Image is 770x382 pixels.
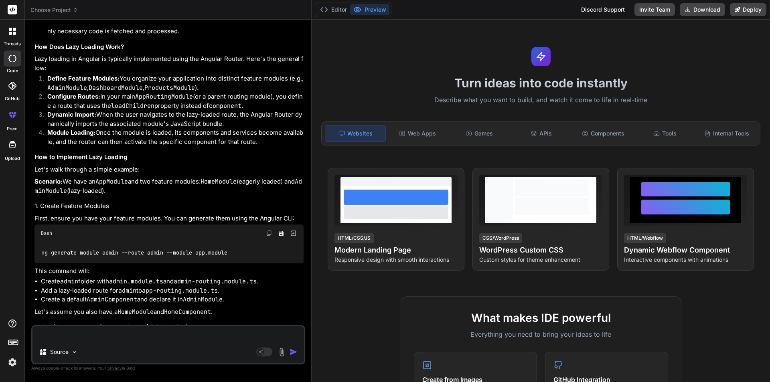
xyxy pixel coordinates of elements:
code: AdminModule [183,295,223,303]
p: Everything you need to bring your ideas to life [414,329,668,339]
p: Responsive design with smooth interactions [334,256,458,264]
p: Always double-check its answers. Your in Bind [31,364,305,372]
h4: Modern Landing Page [334,245,458,256]
p: Interactive components with animations [624,256,747,264]
p: This command will: [34,267,304,276]
p: Lazy loading in Angular is typically implemented using the Angular Router. Here's the general flow: [34,55,304,73]
code: HomeComponent [164,308,211,316]
li: In your main (or a parent routing module), you define a route that uses the property instead of . [41,92,304,110]
div: Discord Support [576,3,630,16]
h3: How Does Lazy Loading Work? [34,42,304,52]
div: HTML/Webflow [624,233,666,243]
p: Describe what you want to build, and watch it come to life in real-time [316,95,765,105]
code: ProductsModule [144,84,195,92]
div: CSS/WordPress [479,233,522,243]
span: privacy [107,366,122,370]
strong: Scenario: [34,178,63,185]
img: copy [266,230,272,236]
img: attachment [277,348,286,357]
code: component [209,102,241,110]
code: admin-routing.module.ts [174,277,257,285]
span: Bash [41,230,52,236]
code: AdminComponent [87,295,137,303]
li: You organize your application into distinct feature modules (e.g., , , ). [41,74,304,92]
strong: Module Loading: [47,129,95,136]
img: settings [6,356,19,369]
h1: Turn ideas into code instantly [316,76,765,90]
p: We have an and two feature modules: (eagerly loaded) and (lazy-loaded). [34,177,304,195]
p: Let's walk through a simple example: [34,165,304,174]
button: Preview [350,4,389,15]
button: Deploy [730,3,766,16]
h4: 2. Configure (Main Routing) [34,323,304,332]
li: Once the module is loaded, its components and services become available, and the router can then ... [41,128,304,146]
span: Choose Project [30,6,78,14]
code: AdminModule [47,84,87,92]
button: Download [680,3,725,16]
code: admin [60,277,78,285]
strong: Dynamic Import: [47,111,96,118]
h3: How to Implement Lazy Loading [34,153,304,162]
p: Let's assume you also have a and . [34,307,304,317]
p: Custom styles for theme enhancement [479,256,602,264]
code: app-routing.module.ts [70,323,146,331]
div: Internal Tools [697,125,757,142]
button: Invite Team [634,3,675,16]
strong: Define Feature Modules: [47,75,120,82]
div: Games [449,125,509,142]
code: loadChildren [111,102,154,110]
li: Add a lazy-loaded route for to . [41,286,304,295]
label: threads [4,40,21,47]
div: Websites [325,125,386,142]
code: DashboardModule [89,84,143,92]
div: Web Apps [387,125,448,142]
label: code [7,67,18,74]
strong: Better Resource Utilization: [47,18,129,26]
code: HomeModule [118,308,154,316]
li: Create a default and declare it in . [41,295,304,304]
div: Components [573,125,633,142]
code: AppModule [95,178,128,186]
img: Pick Models [71,349,78,356]
p: First, ensure you have your feature modules. You can generate them using the Angular CLI: [34,214,304,223]
code: HomeModule [201,178,237,186]
img: Open in Browser [290,230,297,237]
label: GitHub [5,95,20,102]
strong: Configure Routes: [47,93,100,100]
code: AppRoutingModule [135,93,193,101]
img: icon [290,348,298,356]
h4: 1. Create Feature Modules [34,202,304,211]
code: AdminModule [34,178,302,195]
code: admin.module.ts [109,277,163,285]
h2: What makes IDE powerful [414,309,668,326]
li: When the user navigates to the lazy-loaded route, the Angular Router dynamically imports the asso... [41,110,304,128]
div: APIs [511,125,571,142]
code: app-routing.module.ts [142,287,218,295]
button: Save file [276,228,287,239]
label: prem [7,125,18,132]
li: Create folder with and . [41,277,304,286]
h4: Dynamic Webflow Component [624,245,747,256]
code: ng generate module admin --route admin --module app.module [41,249,228,257]
p: Source [50,348,69,356]
div: HTML/CSS/JS [334,233,374,243]
div: Tools [635,125,695,142]
code: admin [118,287,136,295]
h4: WordPress Custom CSS [479,245,602,256]
label: Upload [5,155,20,162]
button: Editor [317,4,350,15]
li: Bandwidth and CPU resources are used more efficiently as only necessary code is fetched and proce... [41,18,304,36]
